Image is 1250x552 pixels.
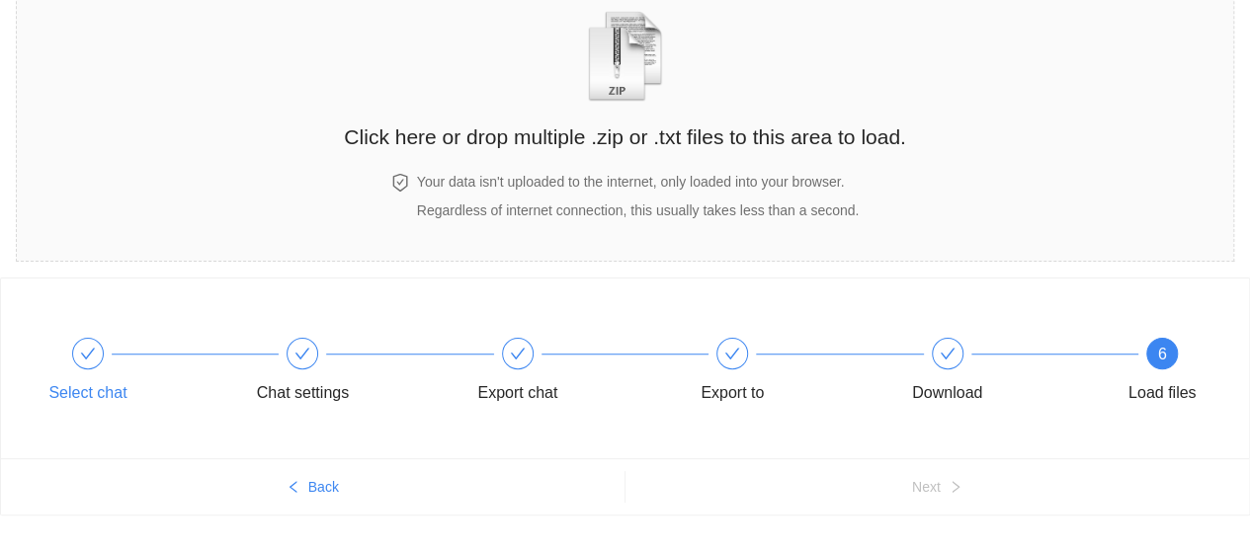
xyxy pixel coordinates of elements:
[391,174,409,192] span: safety-certificate
[477,377,557,409] div: Export chat
[308,476,339,498] span: Back
[724,346,740,361] span: check
[287,480,300,496] span: left
[48,377,126,409] div: Select chat
[1105,338,1219,409] div: 6Load files
[344,120,905,153] h2: Click here or drop multiple .zip or .txt files to this area to load.
[675,338,889,409] div: Export to
[701,377,764,409] div: Export to
[940,346,956,361] span: check
[625,471,1250,503] button: Nextright
[460,338,675,409] div: Export chat
[1128,377,1197,409] div: Load files
[417,202,859,218] span: Regardless of internet connection, this usually takes less than a second.
[245,338,459,409] div: Chat settings
[31,338,245,409] div: Select chat
[294,346,310,361] span: check
[510,346,526,361] span: check
[1,471,625,503] button: leftBack
[1158,346,1167,362] span: 6
[257,377,349,409] div: Chat settings
[579,11,671,102] img: zipOrTextIcon
[890,338,1105,409] div: Download
[80,346,96,361] span: check
[912,377,982,409] div: Download
[417,171,859,193] h4: Your data isn't uploaded to the internet, only loaded into your browser.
